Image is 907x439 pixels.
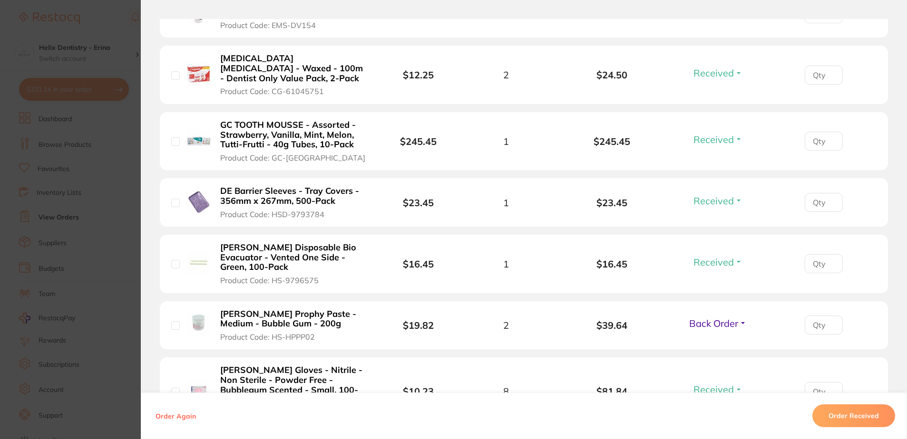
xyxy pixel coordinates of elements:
span: Product Code: HS-9796575 [220,276,319,285]
button: Back Order [686,317,750,329]
button: [PERSON_NAME] Disposable Bio Evacuator - Vented One Side - Green, 100-Pack Product Code: HS-9796575 [217,242,369,285]
span: Product Code: GC-[GEOGRAPHIC_DATA] [220,153,365,162]
button: Received [691,134,745,145]
input: Qty [805,254,843,273]
button: [MEDICAL_DATA] [MEDICAL_DATA] - Waxed - 100m - Dentist Only Value Pack, 2-Pack Product Code: CG-6... [217,53,369,96]
span: 1 [503,8,509,19]
button: [PERSON_NAME] Gloves - Nitrile - Non Sterile - Powder Free - Bubblegum Scented - Small, 100-Pack ... [217,365,369,418]
span: Received [693,195,734,207]
img: DE Barrier Sleeves - Tray Covers - 356mm x 267mm, 500-Pack [187,190,210,213]
b: $23.45 [403,197,434,209]
b: $12.25 [403,69,434,81]
button: Order Again [153,411,199,420]
span: Received [693,67,734,79]
b: DE Barrier Sleeves - Tray Covers - 356mm x 267mm, 500-Pack [220,186,366,206]
b: $30.45 [559,8,665,19]
button: [PERSON_NAME] Prophy Paste - Medium - Bubble Gum - 200g Product Code: HS-HPPP02 [217,309,369,342]
button: Received [691,383,745,395]
b: [PERSON_NAME] Prophy Paste - Medium - Bubble Gum - 200g [220,309,366,329]
input: Qty [805,66,843,85]
b: GC TOOTH MOUSSE - Assorted - Strawberry, Vanilla, Mint, Melon, Tutti-Frutti - 40g Tubes, 10-Pack [220,120,366,150]
b: $245.45 [400,135,437,147]
span: Back Order [689,317,738,329]
span: Product Code: HS-HPPP02 [220,333,315,341]
span: Received [693,383,734,395]
button: Received [691,256,745,268]
button: Received [691,195,745,207]
b: $23.45 [559,197,665,208]
button: Order Received [812,404,895,427]
button: Received [691,67,745,79]
span: Product Code: EMS-DV154 [220,21,316,29]
span: Received [693,134,734,145]
span: 1 [503,258,509,269]
img: Henry Schein Disposable Bio Evacuator - Vented One Side - Green, 100-Pack [187,251,210,275]
button: DE Barrier Sleeves - Tray Covers - 356mm x 267mm, 500-Pack Product Code: HSD-9793784 [217,186,369,219]
span: 2 [503,69,509,80]
button: GC TOOTH MOUSSE - Assorted - Strawberry, Vanilla, Mint, Melon, Tutti-Frutti - 40g Tubes, 10-Pack ... [217,120,369,162]
b: $10.23 [403,385,434,397]
b: [PERSON_NAME] Gloves - Nitrile - Non Sterile - Powder Free - Bubblegum Scented - Small, 100-Pack [220,365,366,405]
input: Qty [805,315,843,334]
b: $16.45 [403,258,434,270]
span: 2 [503,320,509,331]
input: Qty [805,132,843,151]
input: Qty [805,193,843,212]
b: $81.84 [559,386,665,397]
img: Henry Schein Prophy Paste - Medium - Bubble Gum - 200g [187,313,210,336]
img: Henry Schein Gloves - Nitrile - Non Sterile - Powder Free - Bubblegum Scented - Small, 100-Pack [187,379,210,402]
b: $19.82 [403,319,434,331]
span: 1 [503,136,509,147]
img: GC TOOTH MOUSSE - Assorted - Strawberry, Vanilla, Mint, Melon, Tutti-Frutti - 40g Tubes, 10-Pack [187,129,210,152]
input: Qty [805,382,843,401]
span: Product Code: HSD-9793784 [220,210,324,219]
span: 8 [503,386,509,397]
span: Product Code: CG-61045751 [220,87,324,95]
span: 1 [503,197,509,208]
img: Colgate Total Dental Floss - Waxed - 100m - Dentist Only Value Pack, 2-Pack [187,62,210,86]
b: $39.64 [559,320,665,331]
b: $245.45 [559,136,665,147]
b: $24.50 [559,69,665,80]
b: $16.45 [559,258,665,269]
span: Received [693,256,734,268]
b: [MEDICAL_DATA] [MEDICAL_DATA] - Waxed - 100m - Dentist Only Value Pack, 2-Pack [220,54,366,83]
b: [PERSON_NAME] Disposable Bio Evacuator - Vented One Side - Green, 100-Pack [220,243,366,272]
